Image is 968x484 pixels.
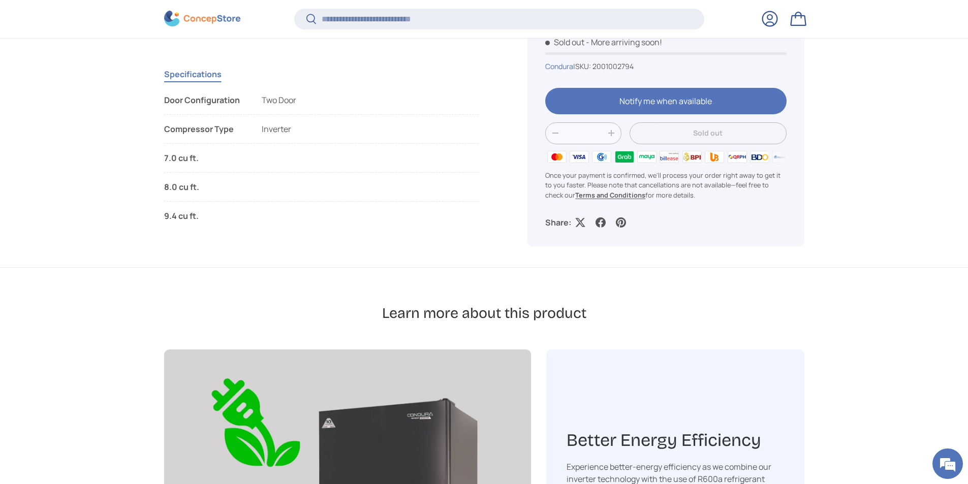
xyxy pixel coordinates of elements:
[164,210,245,222] div: 9.4 cu ft.
[630,122,786,144] button: Sold out
[771,149,793,165] img: metrobank
[567,429,784,452] h3: Better Energy Efficiency
[575,190,645,199] a: Terms and Conditions
[164,11,240,27] img: ConcepStore
[53,57,171,70] div: Chat with us now
[164,152,245,164] div: 7.0 cu ft.
[575,61,591,71] span: SKU:
[167,5,191,29] div: Minimize live chat window
[59,128,140,231] span: We're online!
[545,149,568,165] img: master
[164,94,245,106] div: Door Configuration
[262,94,296,106] span: Two Door
[382,304,586,322] h2: Learn more about this product
[573,61,634,71] span: |
[590,149,613,165] img: gcash
[586,37,662,48] p: - More arriving soon!
[636,149,658,165] img: maya
[592,61,634,71] span: 2001002794
[726,149,748,165] img: qrph
[545,37,584,48] span: Sold out
[568,149,590,165] img: visa
[545,216,571,229] p: Share:
[164,123,245,135] div: Compressor Type
[703,149,726,165] img: ubp
[164,62,222,86] button: Specifications
[5,277,194,313] textarea: Type your message and hit 'Enter'
[262,123,291,135] span: Inverter
[545,171,786,200] p: Once your payment is confirmed, we'll process your order right away to get it to you faster. Plea...
[545,61,573,71] a: Condura
[748,149,771,165] img: bdo
[613,149,635,165] img: grabpay
[681,149,703,165] img: bpi
[658,149,680,165] img: billease
[164,181,245,193] div: 8.0 cu ft.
